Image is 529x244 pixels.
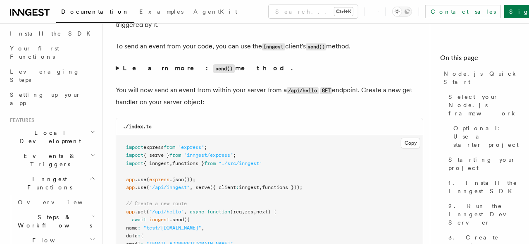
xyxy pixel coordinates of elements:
[143,152,169,158] span: { serve }
[445,199,519,230] a: 2. Run the Inngest Dev Server
[169,152,181,158] span: from
[184,177,195,182] span: ());
[123,64,294,72] strong: Learn more: method.
[14,213,92,230] span: Steps & Workflows
[138,225,141,231] span: :
[242,209,245,215] span: ,
[440,53,519,66] h4: On this page
[253,209,256,215] span: ,
[126,144,143,150] span: import
[146,209,149,215] span: (
[233,152,236,158] span: ;
[7,64,97,87] a: Leveraging Steps
[126,233,138,239] span: data
[448,179,519,195] span: 1. Install the Inngest SDK
[126,177,135,182] span: app
[440,66,519,89] a: Node.js Quick Start
[445,175,519,199] a: 1. Install the Inngest SDK
[141,233,143,239] span: {
[239,184,259,190] span: inngest
[116,41,423,53] p: To send an event from your code, you can use the client's method.
[126,160,143,166] span: import
[18,199,103,206] span: Overview
[306,43,326,50] code: send()
[7,152,90,168] span: Events & Triggers
[126,209,135,215] span: app
[132,217,146,222] span: await
[204,144,207,150] span: ;
[116,84,423,108] p: You will now send an event from within your server from a endpoint. Create a new get handler on y...
[450,121,519,152] a: Optional: Use a starter project
[178,144,204,150] span: "express"
[236,184,239,190] span: :
[61,8,129,15] span: Documentation
[134,2,188,22] a: Examples
[126,201,187,206] span: // Create a new route
[7,129,90,145] span: Local Development
[143,144,164,150] span: express
[123,124,152,129] code: ./index.ts
[149,209,184,215] span: "/api/hello"
[7,125,97,148] button: Local Development
[10,45,59,60] span: Your first Functions
[7,175,89,191] span: Inngest Functions
[172,160,204,166] span: functions }
[135,184,146,190] span: .use
[287,87,319,94] code: /api/hello
[392,7,412,17] button: Toggle dark mode
[126,225,138,231] span: name
[7,87,97,110] a: Setting up your app
[448,155,519,172] span: Starting your project
[116,62,423,74] summary: Learn more:send()method.
[190,184,193,190] span: ,
[139,8,183,15] span: Examples
[143,225,201,231] span: "test/[DOMAIN_NAME]"
[10,30,95,37] span: Install the SDK
[445,152,519,175] a: Starting your project
[184,217,190,222] span: ({
[149,177,169,182] span: express
[138,233,141,239] span: :
[135,209,146,215] span: .get
[190,209,204,215] span: async
[448,202,519,227] span: 2. Run the Inngest Dev Server
[146,177,149,182] span: (
[135,177,146,182] span: .use
[184,152,233,158] span: "inngest/express"
[401,138,420,148] button: Copy
[149,184,190,190] span: "/api/inngest"
[7,148,97,172] button: Events & Triggers
[143,160,169,166] span: { inngest
[188,2,242,22] a: AgentKit
[7,117,34,124] span: Features
[169,217,184,222] span: .send
[14,195,97,210] a: Overview
[126,184,135,190] span: app
[262,184,303,190] span: functions }));
[245,209,253,215] span: res
[448,93,519,117] span: Select your Node.js framework
[195,184,210,190] span: serve
[443,69,519,86] span: Node.js Quick Start
[256,209,276,215] span: next) {
[126,152,143,158] span: import
[453,124,519,149] span: Optional: Use a starter project
[169,177,184,182] span: .json
[56,2,134,23] a: Documentation
[14,210,97,233] button: Steps & Workflows
[262,43,285,50] code: Inngest
[184,209,187,215] span: ,
[146,184,149,190] span: (
[334,7,353,16] kbd: Ctrl+K
[230,209,242,215] span: (req
[7,172,97,195] button: Inngest Functions
[219,160,262,166] span: "./src/inngest"
[10,91,81,106] span: Setting up your app
[201,225,204,231] span: ,
[425,5,501,18] a: Contact sales
[269,5,358,18] button: Search...Ctrl+K
[164,144,175,150] span: from
[193,8,237,15] span: AgentKit
[169,160,172,166] span: ,
[7,26,97,41] a: Install the SDK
